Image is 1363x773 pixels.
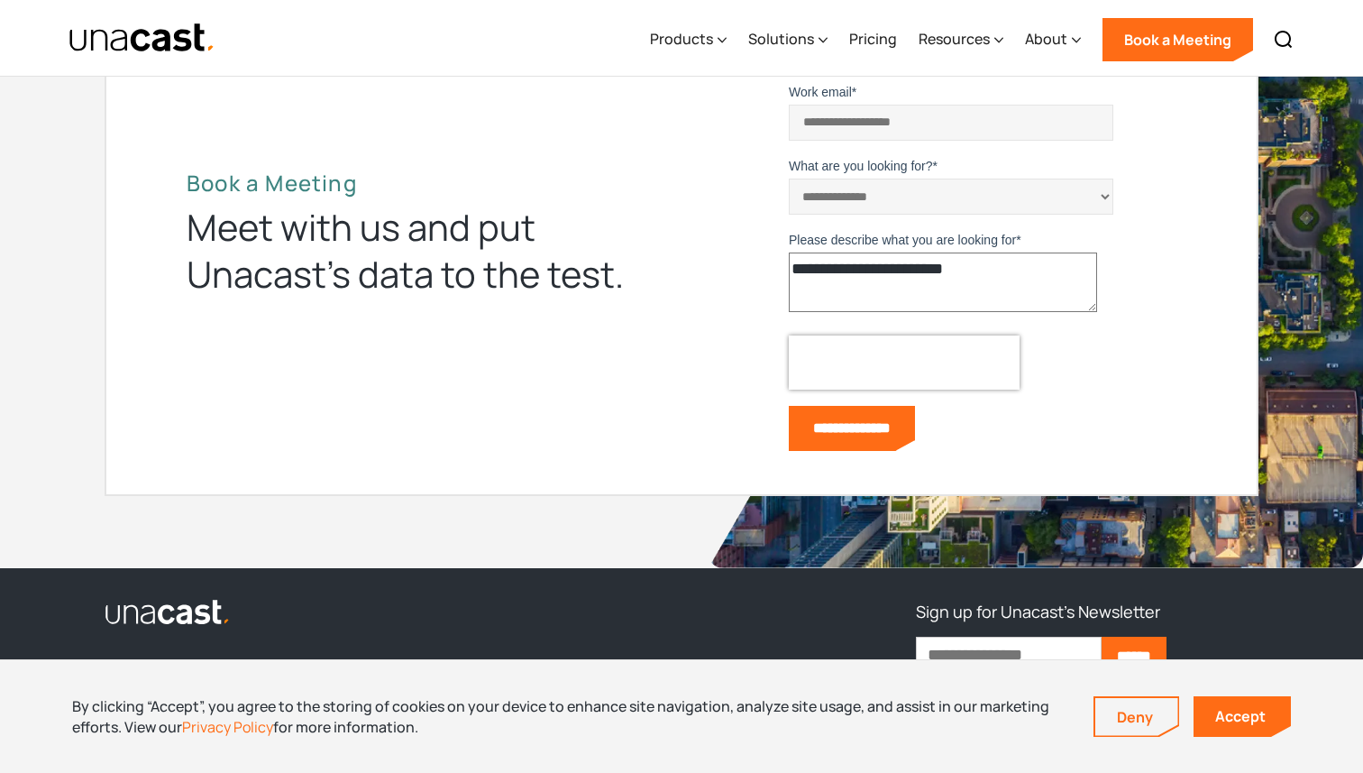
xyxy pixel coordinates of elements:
iframe: reCAPTCHA [789,336,1020,390]
span: Please describe what you are looking for [789,233,1016,247]
div: Products [650,3,727,77]
a: Privacy Policy [182,717,273,737]
div: Solutions [748,3,828,77]
img: Search icon [1273,29,1294,51]
h3: Sign up for Unacast's Newsletter [916,597,1160,626]
div: About [1025,28,1067,50]
h2: Book a Meeting [187,170,655,197]
a: home [69,23,215,54]
img: Unacast text logo [69,23,215,54]
div: Resources [919,28,990,50]
a: link to the homepage [105,597,765,626]
div: About [1025,3,1081,77]
span: Work email [789,85,852,99]
div: Resources [919,3,1003,77]
span: What are you looking for? [789,159,933,173]
div: Solutions [748,28,814,50]
a: Deny [1095,698,1178,736]
div: By clicking “Accept”, you agree to the storing of cookies on your device to enhance site navigati... [72,696,1066,737]
div: Products [650,28,713,50]
a: Accept [1194,696,1291,737]
a: Book a Meeting [1102,18,1253,61]
div: Meet with us and put Unacast’s data to the test. [187,204,655,298]
a: Pricing [849,3,897,77]
img: Unacast logo [105,599,231,626]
